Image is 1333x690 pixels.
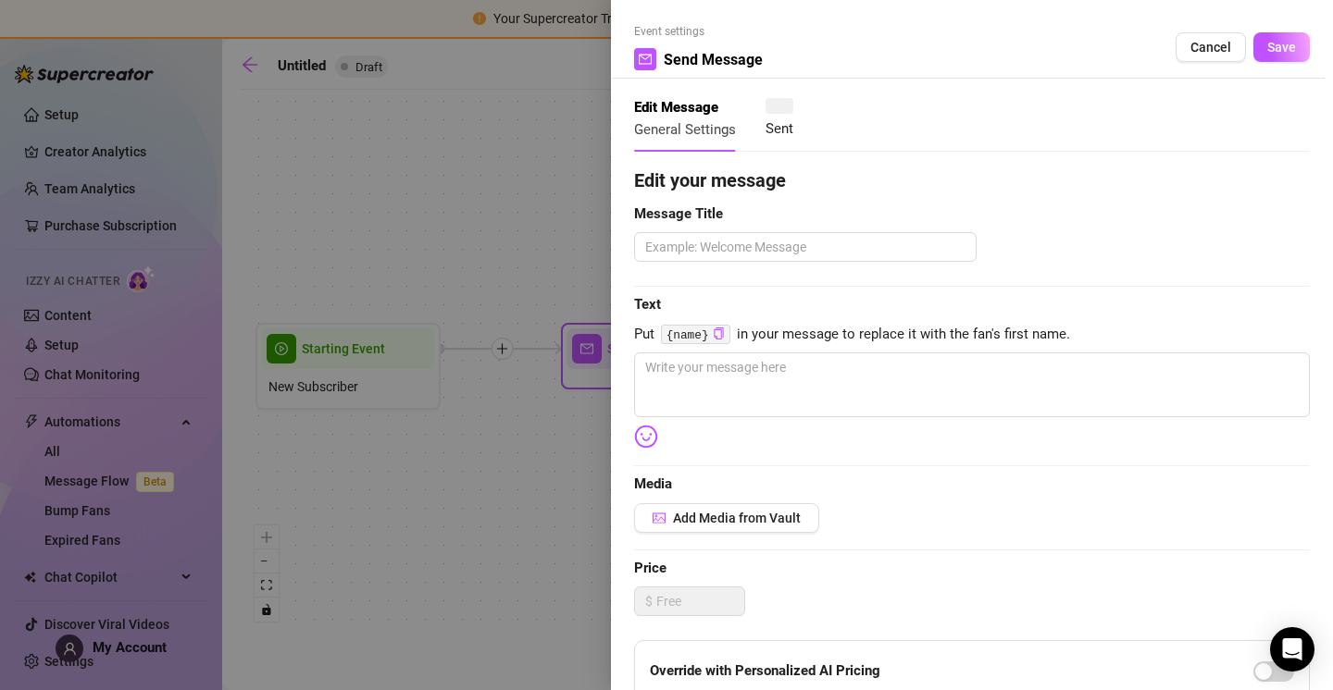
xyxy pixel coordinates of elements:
span: Sent [766,120,793,137]
strong: Media [634,475,672,492]
strong: Text [634,296,661,313]
span: General Settings [634,121,736,138]
code: {name} [661,325,730,344]
img: svg%3e [634,425,658,449]
strong: Override with Personalized AI Pricing [650,662,880,679]
span: copy [713,327,725,339]
span: Send Message [664,48,763,71]
button: Cancel [1176,32,1246,62]
span: Event settings [634,23,763,41]
strong: Edit Message [634,99,718,116]
div: Open Intercom Messenger [1270,627,1314,672]
strong: Price [634,560,666,576]
button: Add Media from Vault [634,503,819,533]
button: Click to Copy [713,327,725,341]
span: Save [1267,40,1296,55]
span: Cancel [1190,40,1231,55]
strong: Message Title [634,205,723,222]
span: picture [653,511,666,524]
button: Save [1253,32,1310,62]
strong: Edit your message [634,169,786,191]
input: Free [656,587,744,615]
span: Put in your message to replace it with the fan's first name. [634,324,1310,346]
span: mail [639,53,652,66]
span: Add Media from Vault [673,511,801,525]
